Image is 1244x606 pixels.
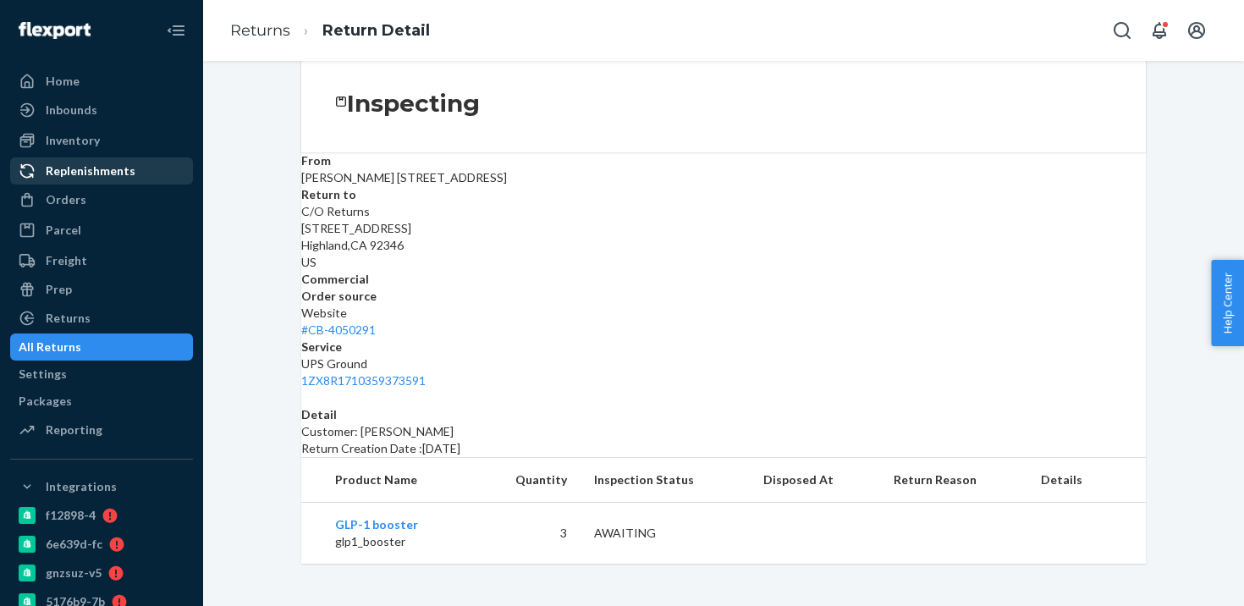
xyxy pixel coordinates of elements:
p: C/O Returns [301,203,1146,220]
a: Returns [10,305,193,332]
div: Freight [46,252,87,269]
a: Return Detail [322,21,430,40]
p: Return Creation Date : [DATE] [301,440,1146,457]
a: Inventory [10,127,193,154]
div: Replenishments [46,163,135,179]
td: 3 [476,503,581,565]
a: 1ZX8R1710359373591 [301,373,426,388]
div: Inbounds [46,102,97,118]
p: [STREET_ADDRESS] [301,220,1146,237]
span: [PERSON_NAME] [STREET_ADDRESS] [301,170,507,185]
a: Prep [10,276,193,303]
a: Returns [230,21,290,40]
div: AWAITING [594,525,736,542]
a: Reporting [10,416,193,443]
p: glp1_booster [335,533,462,550]
div: Returns [46,310,91,327]
a: Packages [10,388,193,415]
span: UPS Ground [301,356,367,371]
th: Return Reason [880,458,1027,503]
dt: Detail [301,406,1146,423]
a: Orders [10,186,193,213]
dt: Service [301,339,1146,355]
div: Reporting [46,421,102,438]
a: Settings [10,361,193,388]
th: Product Name [301,458,476,503]
div: Orders [46,191,86,208]
strong: Commercial [301,272,369,286]
button: Open notifications [1142,14,1176,47]
div: 6e639d-fc [46,536,102,553]
a: All Returns [10,333,193,361]
th: Disposed At [750,458,880,503]
button: Integrations [10,473,193,500]
a: gnzsuz-v5 [10,559,193,587]
div: Inventory [46,132,100,149]
p: Customer: [PERSON_NAME] [301,423,1146,440]
button: Close Navigation [159,14,193,47]
th: Details [1027,458,1146,503]
th: Quantity [476,458,581,503]
div: Integrations [46,478,117,495]
div: Packages [19,393,72,410]
ol: breadcrumbs [217,6,443,56]
a: #CB-4050291 [301,322,376,337]
img: Flexport logo [19,22,91,39]
a: GLP-1 booster [335,517,418,532]
dt: Return to [301,186,1146,203]
p: US [301,254,1146,271]
a: Parcel [10,217,193,244]
div: Settings [19,366,67,383]
a: f12898-4 [10,502,193,529]
dt: From [301,152,1146,169]
a: Freight [10,247,193,274]
button: Help Center [1211,260,1244,346]
a: Inbounds [10,96,193,124]
dt: Order source [301,288,1146,305]
div: Website [301,305,1146,339]
div: All Returns [19,339,81,355]
a: Home [10,68,193,95]
a: Replenishments [10,157,193,185]
div: f12898-4 [46,507,96,524]
button: Open account menu [1180,14,1214,47]
p: Highland , CA 92346 [301,237,1146,254]
div: Home [46,73,80,90]
h3: Inspecting [347,88,480,118]
button: Open Search Box [1105,14,1139,47]
div: Parcel [46,222,81,239]
div: gnzsuz-v5 [46,565,102,581]
th: Inspection Status [581,458,750,503]
a: 6e639d-fc [10,531,193,558]
div: Prep [46,281,72,298]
